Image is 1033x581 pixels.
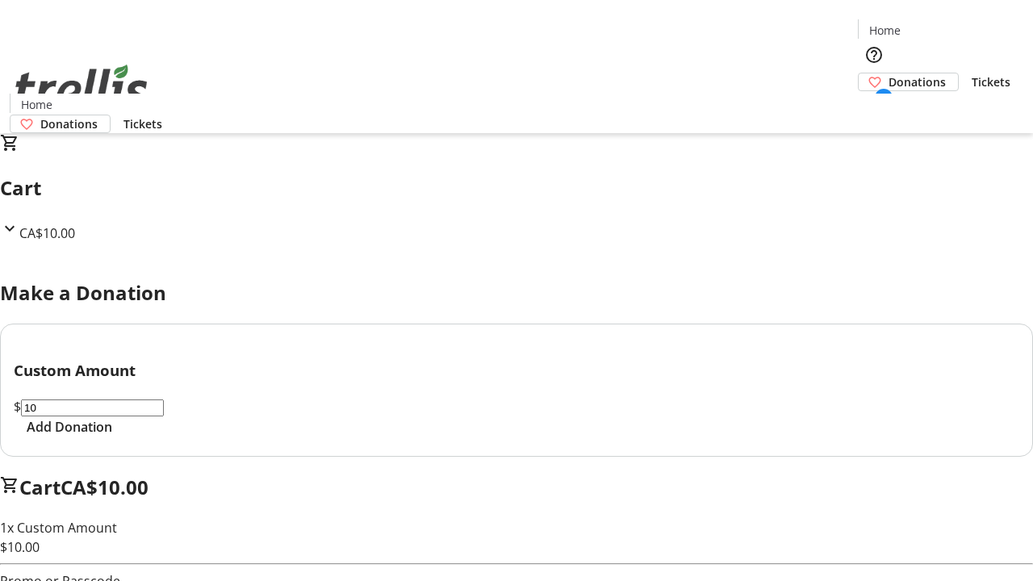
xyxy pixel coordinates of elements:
[858,91,890,123] button: Cart
[859,22,910,39] a: Home
[889,73,946,90] span: Donations
[40,115,98,132] span: Donations
[14,398,21,416] span: $
[21,96,52,113] span: Home
[19,224,75,242] span: CA$10.00
[14,417,125,437] button: Add Donation
[21,399,164,416] input: Donation Amount
[869,22,901,39] span: Home
[10,96,62,113] a: Home
[123,115,162,132] span: Tickets
[27,417,112,437] span: Add Donation
[10,47,153,127] img: Orient E2E Organization MorWpmMO7W's Logo
[858,39,890,71] button: Help
[14,359,1019,382] h3: Custom Amount
[858,73,959,91] a: Donations
[972,73,1010,90] span: Tickets
[61,474,148,500] span: CA$10.00
[959,73,1023,90] a: Tickets
[111,115,175,132] a: Tickets
[10,115,111,133] a: Donations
